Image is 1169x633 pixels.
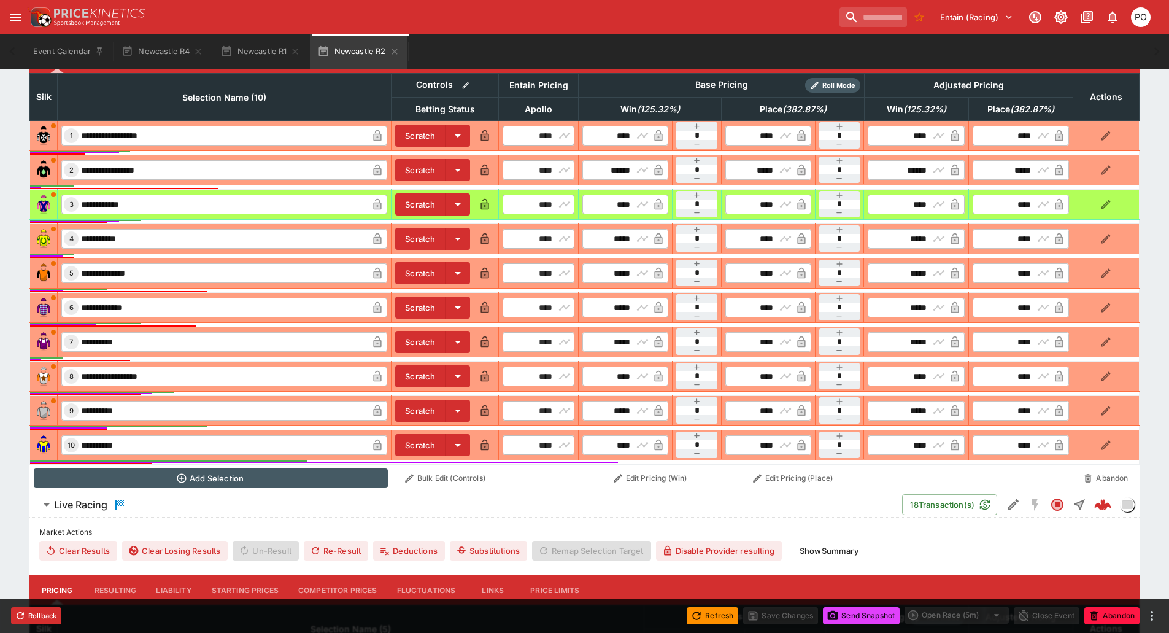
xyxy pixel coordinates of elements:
button: Documentation [1076,6,1098,28]
span: Selection Name (10) [169,90,280,105]
button: Scratch [395,193,446,216]
img: PriceKinetics [54,9,145,18]
button: Newcastle R1 [213,34,307,69]
img: runner 10 [34,435,53,455]
img: runner 7 [34,332,53,352]
span: Betting Status [402,102,488,117]
button: Scratch [395,228,446,250]
button: No Bookmarks [909,7,929,27]
div: split button [905,607,1009,624]
button: Bulk edit [458,77,474,93]
button: Live Racing [29,492,902,517]
button: Competitor Prices [288,575,387,605]
button: Rollback [11,607,61,624]
button: Toggle light/dark mode [1050,6,1072,28]
th: Entain Pricing [499,73,579,97]
span: 8 [67,372,76,381]
th: Silk [30,73,58,120]
img: runner 2 [34,160,53,180]
button: Closed [1046,494,1068,516]
img: runner 5 [34,263,53,283]
button: Resulting [85,575,146,605]
div: liveracing [1120,497,1135,512]
button: Scratch [395,400,446,422]
img: Sportsbook Management [54,20,120,26]
button: Deductions [373,541,445,561]
button: Refresh [687,607,738,624]
img: runner 3 [34,195,53,214]
button: Liability [146,575,201,605]
h6: Live Racing [54,499,107,511]
span: Place(382.87%) [746,102,840,117]
button: Connected to PK [1024,6,1046,28]
button: Bulk Edit (Controls) [395,468,495,488]
button: more [1144,608,1159,623]
button: Scratch [395,331,446,353]
button: Edit Pricing (Place) [725,468,861,488]
button: ShowSummary [792,541,866,561]
th: Adjusted Pricing [864,73,1073,97]
button: Scratch [395,262,446,284]
img: runner 1 [34,126,53,146]
button: Edit Detail [1002,494,1024,516]
button: Newcastle R2 [310,34,406,69]
button: Send Snapshot [823,607,900,624]
img: logo-cerberus--red.svg [1094,496,1111,513]
em: ( 382.87 %) [1010,102,1054,117]
button: Scratch [395,159,446,181]
div: 7606aafd-6128-4458-b982-2b05b9b2e1af [1094,496,1111,513]
img: runner 6 [34,298,53,317]
span: 3 [67,200,76,209]
img: runner 8 [34,367,53,386]
button: Abandon [1076,468,1135,488]
img: runner 4 [34,229,53,249]
button: Pricing [29,575,85,605]
button: Scratch [395,297,446,319]
span: 6 [67,303,76,312]
button: 18Transaction(s) [902,494,997,515]
input: search [839,7,907,27]
span: 9 [67,406,76,415]
button: Disable Provider resulting [656,541,782,561]
div: Philip OConnor [1131,7,1151,27]
button: Clear Results [39,541,117,561]
em: ( 125.32 %) [903,102,946,117]
button: Price Limits [520,575,589,605]
button: Scratch [395,434,446,456]
button: Straight [1068,494,1090,516]
button: Abandon [1084,607,1140,624]
em: ( 125.32 %) [637,102,680,117]
span: 10 [65,441,77,449]
button: Fluctuations [387,575,466,605]
button: Event Calendar [26,34,112,69]
div: Show/hide Price Roll mode configuration. [805,78,860,93]
div: Base Pricing [690,77,753,93]
span: Place(382.87%) [974,102,1068,117]
span: Mark an event as closed and abandoned. [1084,608,1140,621]
svg: Closed [1050,497,1065,512]
span: 7 [67,338,75,346]
span: 4 [67,235,76,243]
button: Edit Pricing (Win) [582,468,718,488]
span: Win(125.32%) [607,102,693,117]
button: Select Tenant [933,7,1020,27]
button: Re-Result [304,541,368,561]
span: Win(125.32%) [873,102,960,117]
em: ( 382.87 %) [782,102,827,117]
button: SGM Disabled [1024,494,1046,516]
span: Roll Mode [817,80,860,91]
span: 5 [67,269,76,278]
button: Scratch [395,125,446,147]
button: Newcastle R4 [114,34,210,69]
img: liveracing [1121,498,1134,511]
img: PriceKinetics Logo [27,5,52,29]
img: runner 9 [34,401,53,421]
button: Substitutions [450,541,527,561]
button: Links [465,575,520,605]
th: Controls [392,73,499,97]
button: open drawer [5,6,27,28]
button: Add Selection [34,468,388,488]
label: Market Actions [39,522,1130,541]
button: Starting Prices [202,575,288,605]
